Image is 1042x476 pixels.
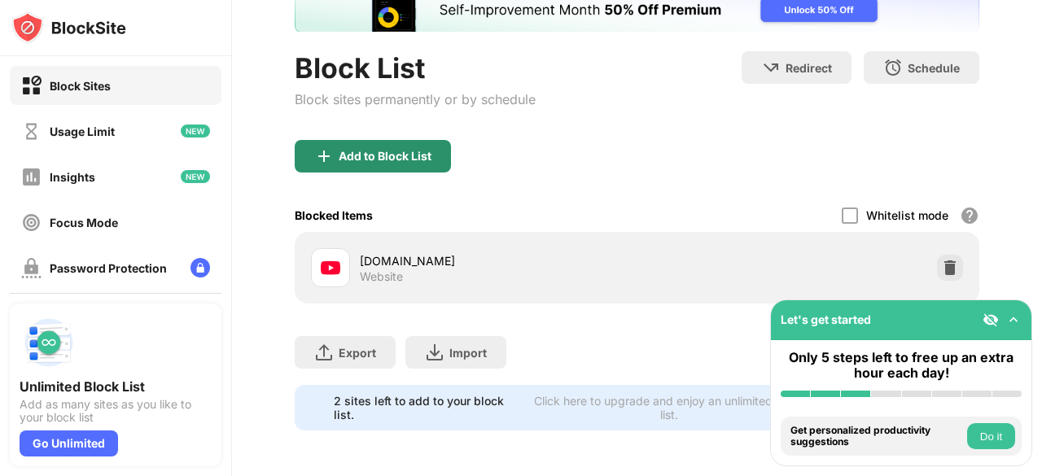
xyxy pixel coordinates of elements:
div: Blocked Items [295,208,373,222]
div: Add to Block List [339,150,431,163]
div: Password Protection [50,261,167,275]
img: omni-setup-toggle.svg [1005,312,1022,328]
div: 2 sites left to add to your block list. [334,394,519,421]
div: Usage Limit [50,124,115,138]
div: Block Sites [50,79,111,93]
div: Focus Mode [50,216,118,229]
img: lock-menu.svg [190,258,210,277]
img: logo-blocksite.svg [11,11,126,44]
div: [DOMAIN_NAME] [360,252,637,269]
div: Let's get started [781,312,871,326]
div: Click here to upgrade and enjoy an unlimited block list. [529,394,809,421]
img: time-usage-off.svg [21,121,42,142]
img: favicons [321,258,340,277]
div: Only 5 steps left to free up an extra hour each day! [781,350,1022,381]
div: Import [449,346,487,360]
div: Unlimited Block List [20,378,212,395]
img: push-block-list.svg [20,313,78,372]
img: new-icon.svg [181,170,210,183]
div: Get personalized productivity suggestions [790,425,963,448]
img: block-on.svg [21,76,42,96]
div: Block sites permanently or by schedule [295,91,536,107]
div: Export [339,346,376,360]
div: Insights [50,170,95,184]
img: password-protection-off.svg [21,258,42,278]
div: Block List [295,51,536,85]
div: Go Unlimited [20,430,118,456]
img: insights-off.svg [21,167,42,187]
div: Add as many sites as you like to your block list [20,398,212,424]
div: Schedule [908,61,960,75]
img: new-icon.svg [181,124,210,138]
div: Whitelist mode [866,208,948,222]
div: Website [360,269,403,284]
button: Do it [967,423,1015,449]
img: focus-off.svg [21,212,42,233]
div: Redirect [786,61,832,75]
img: eye-not-visible.svg [983,312,999,328]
